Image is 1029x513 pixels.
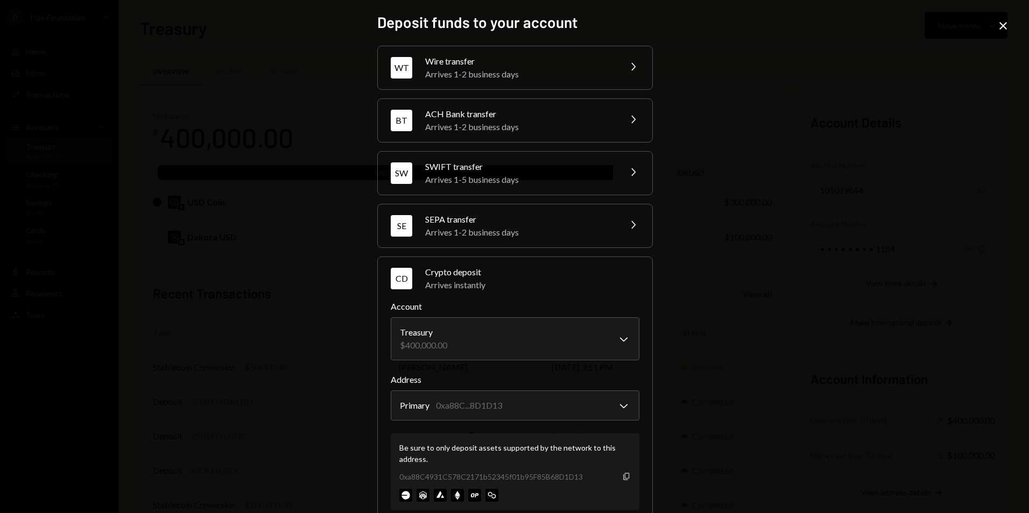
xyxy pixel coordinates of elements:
div: Arrives instantly [425,279,639,291]
div: Arrives 1-5 business days [425,173,614,186]
div: SE [391,215,412,237]
div: CDCrypto depositArrives instantly [391,300,639,510]
button: SWSWIFT transferArrives 1-5 business days [378,152,652,195]
button: Address [391,390,639,421]
button: WTWire transferArrives 1-2 business days [378,46,652,89]
img: optimism-mainnet [468,489,481,502]
img: base-mainnet [399,489,412,502]
div: Be sure to only deposit assets supported by the network to this address. [399,442,631,465]
button: CDCrypto depositArrives instantly [378,257,652,300]
div: SW [391,162,412,184]
div: SEPA transfer [425,213,614,226]
button: SESEPA transferArrives 1-2 business days [378,204,652,247]
div: WT [391,57,412,79]
img: avalanche-mainnet [434,489,447,502]
div: BT [391,110,412,131]
div: ACH Bank transfer [425,108,614,120]
img: polygon-mainnet [485,489,498,502]
button: Account [391,317,639,360]
div: Arrives 1-2 business days [425,120,614,133]
button: BTACH Bank transferArrives 1-2 business days [378,99,652,142]
label: Account [391,300,639,313]
img: arbitrum-mainnet [417,489,429,502]
div: SWIFT transfer [425,160,614,173]
div: Crypto deposit [425,266,639,279]
h2: Deposit funds to your account [377,12,652,33]
div: Wire transfer [425,55,614,68]
div: Arrives 1-2 business days [425,68,614,81]
div: 0xa88C...8D1D13 [436,399,502,412]
label: Address [391,373,639,386]
div: CD [391,268,412,289]
div: 0xa88C4931C578C2171b52345f01b95F85B68D1D13 [399,471,583,482]
img: ethereum-mainnet [451,489,464,502]
div: Arrives 1-2 business days [425,226,614,239]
